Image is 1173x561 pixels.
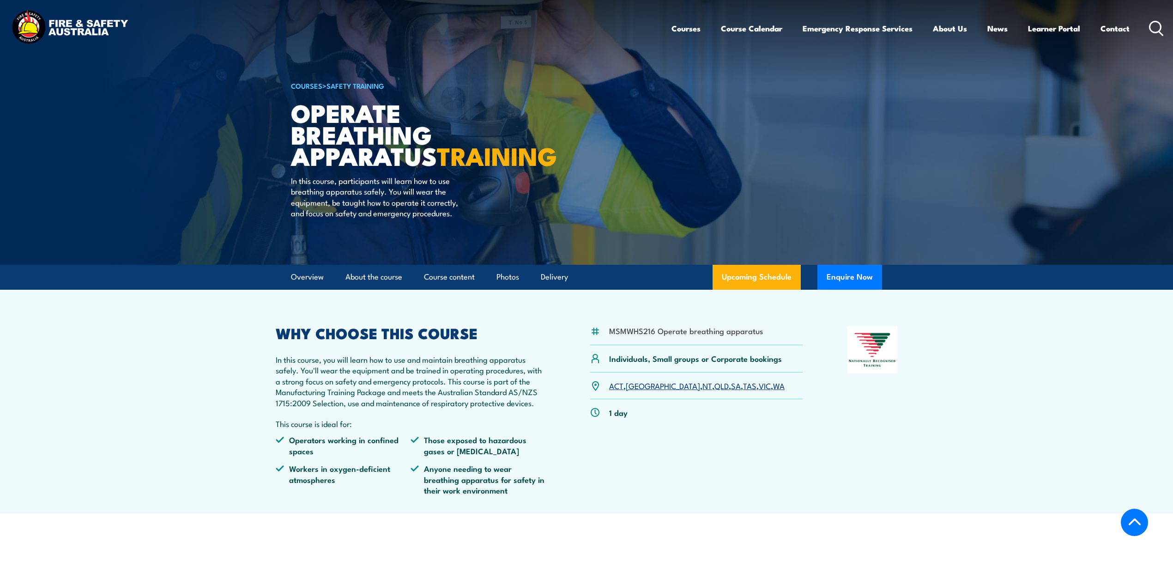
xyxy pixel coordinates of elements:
button: Enquire Now [817,265,882,290]
p: , , , , , , , [609,380,785,391]
strong: TRAINING [437,136,557,174]
a: Overview [291,265,324,289]
a: Safety Training [327,80,384,91]
img: Nationally Recognised Training logo. [847,326,897,373]
a: Upcoming Schedule [713,265,801,290]
p: In this course, participants will learn how to use breathing apparatus safely. You will wear the ... [291,175,460,219]
a: ACT [609,380,623,391]
p: In this course, you will learn how to use and maintain breathing apparatus safely. You'll wear th... [276,354,545,408]
a: Courses [671,16,701,41]
a: WA [773,380,785,391]
a: Photos [496,265,519,289]
li: Workers in oxygen-deficient atmospheres [276,463,411,495]
a: SA [731,380,741,391]
a: NT [702,380,712,391]
a: Contact [1100,16,1130,41]
p: 1 day [609,407,628,418]
a: Learner Portal [1028,16,1080,41]
h1: Operate Breathing Apparatus [291,102,519,166]
li: MSMWHS216 Operate breathing apparatus [609,325,763,336]
a: About the course [345,265,402,289]
a: [GEOGRAPHIC_DATA] [626,380,700,391]
a: COURSES [291,80,322,91]
a: News [987,16,1008,41]
h6: > [291,80,519,91]
a: Delivery [541,265,568,289]
a: Course Calendar [721,16,782,41]
a: Emergency Response Services [803,16,913,41]
h2: WHY CHOOSE THIS COURSE [276,326,545,339]
a: QLD [714,380,729,391]
li: Anyone needing to wear breathing apparatus for safety in their work environment [411,463,545,495]
p: Individuals, Small groups or Corporate bookings [609,353,782,364]
li: Operators working in confined spaces [276,434,411,456]
a: Course content [424,265,475,289]
a: VIC [759,380,771,391]
a: About Us [933,16,967,41]
li: Those exposed to hazardous gases or [MEDICAL_DATA] [411,434,545,456]
a: TAS [743,380,756,391]
p: This course is ideal for: [276,418,545,429]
